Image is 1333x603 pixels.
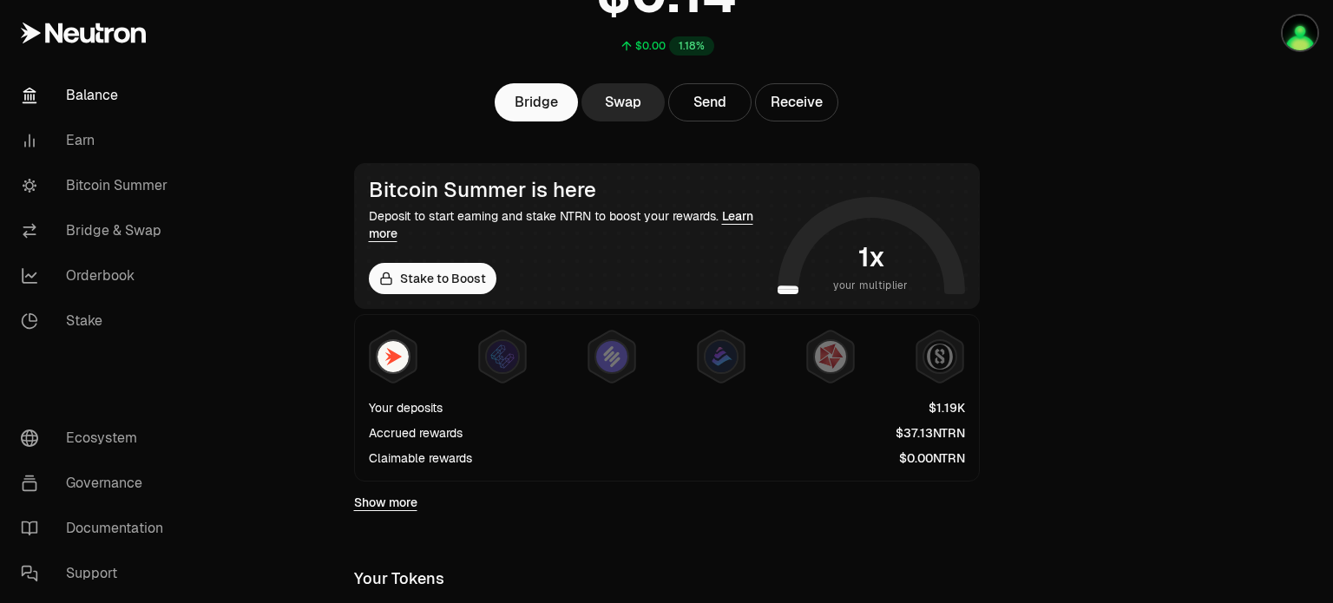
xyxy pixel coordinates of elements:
[706,341,737,372] img: Bedrock Diamonds
[354,567,444,591] div: Your Tokens
[7,163,187,208] a: Bitcoin Summer
[7,118,187,163] a: Earn
[7,208,187,253] a: Bridge & Swap
[369,399,443,416] div: Your deposits
[7,461,187,506] a: Governance
[7,506,187,551] a: Documentation
[369,424,463,442] div: Accrued rewards
[7,73,187,118] a: Balance
[369,263,496,294] a: Stake to Boost
[487,341,518,372] img: EtherFi Points
[378,341,409,372] img: NTRN
[755,83,838,121] button: Receive
[1283,16,1317,50] img: Ledger Cosmos 1
[369,178,771,202] div: Bitcoin Summer is here
[369,449,472,467] div: Claimable rewards
[668,83,752,121] button: Send
[369,207,771,242] div: Deposit to start earning and stake NTRN to boost your rewards.
[635,39,666,53] div: $0.00
[581,83,665,121] a: Swap
[815,341,846,372] img: Mars Fragments
[7,298,187,344] a: Stake
[354,494,417,511] a: Show more
[924,341,955,372] img: Structured Points
[7,551,187,596] a: Support
[7,253,187,298] a: Orderbook
[7,416,187,461] a: Ecosystem
[669,36,714,56] div: 1.18%
[833,277,909,294] span: your multiplier
[495,83,578,121] a: Bridge
[596,341,627,372] img: Solv Points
